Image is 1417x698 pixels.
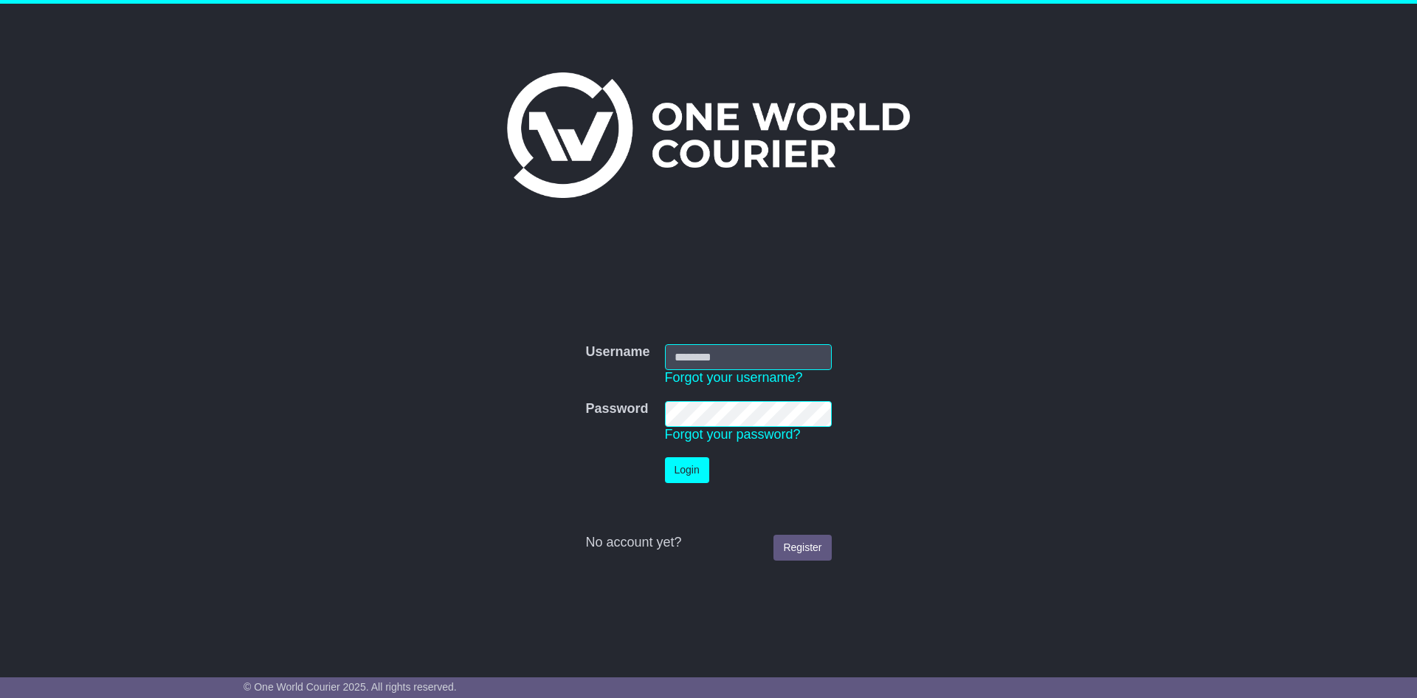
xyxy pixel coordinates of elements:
span: © One World Courier 2025. All rights reserved. [244,681,457,693]
button: Login [665,457,709,483]
a: Forgot your password? [665,427,801,442]
label: Password [585,401,648,417]
a: Register [773,535,831,561]
label: Username [585,344,649,360]
div: No account yet? [585,535,831,551]
a: Forgot your username? [665,370,803,385]
img: One World [507,72,910,198]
